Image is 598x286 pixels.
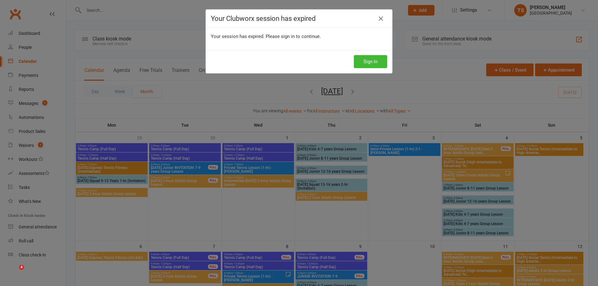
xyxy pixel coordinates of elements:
span: 4 [19,265,24,270]
span: Your session has expired. Please sign in to continue. [211,34,321,39]
a: Close [376,14,386,24]
button: Sign In [354,55,387,68]
h4: Your Clubworx session has expired [211,15,387,22]
iframe: Intercom live chat [6,265,21,280]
